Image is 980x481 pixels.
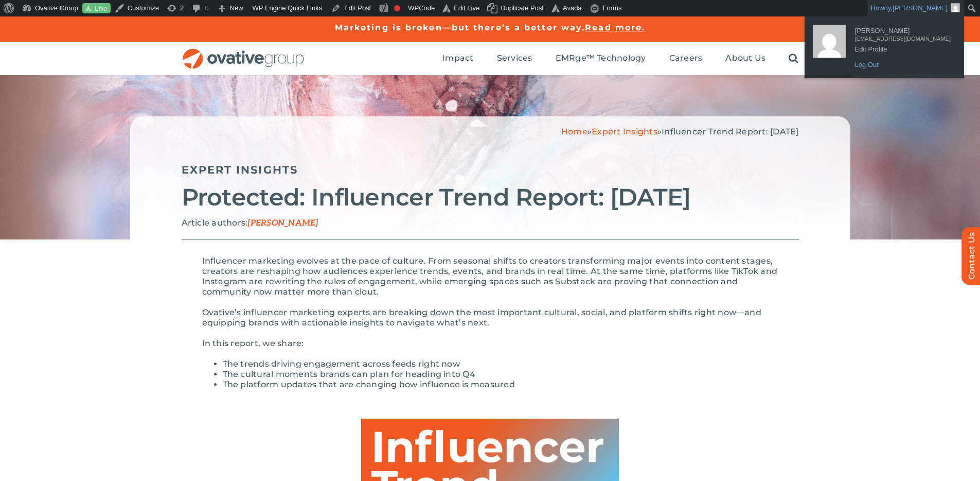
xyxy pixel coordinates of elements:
span: [PERSON_NAME] [893,4,948,12]
a: Live [82,3,111,14]
a: Services [497,53,532,64]
a: Expert Insights [592,127,657,136]
span: Edit Profile [855,41,951,50]
span: [PERSON_NAME] [855,23,951,32]
p: In this report, we share: [202,338,778,349]
li: The platform updates that are changing how influence is measured [223,380,778,390]
span: Impact [442,53,473,63]
a: Careers [669,53,703,64]
a: Expert Insights [182,163,298,176]
span: [EMAIL_ADDRESS][DOMAIN_NAME] [855,32,951,41]
a: Marketing is broken—but there’s a better way. [335,23,585,32]
a: Log Out [850,58,956,72]
a: About Us [725,53,765,64]
p: Ovative’s influencer marketing experts are breaking down the most important cultural, social, and... [202,307,778,328]
a: Home [561,127,587,136]
p: Influencer marketing evolves at the pace of culture. From seasonal shifts to creators transformin... [202,256,778,297]
a: Impact [442,53,473,64]
span: About Us [725,53,765,63]
li: The trends driving engagement across feeds right now [223,359,778,369]
span: EMRge™ Technology [556,53,646,63]
a: EMRge™ Technology [556,53,646,64]
span: Services [497,53,532,63]
span: [PERSON_NAME] [247,218,318,228]
span: Influencer Trend Report: [DATE] [662,127,798,136]
a: Read more. [585,23,645,32]
ul: Howdy, Jordan Strating [805,16,964,78]
div: Focus keyphrase not set [394,5,400,11]
h2: Protected: Influencer Trend Report: [DATE] [182,184,799,210]
li: The cultural moments brands can plan for heading into Q4 [223,369,778,380]
a: Search [789,53,798,64]
nav: Menu [442,42,798,75]
span: » » [561,127,799,136]
span: Careers [669,53,703,63]
a: OG_Full_horizontal_RGB [182,47,305,57]
p: Article authors: [182,218,799,229]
